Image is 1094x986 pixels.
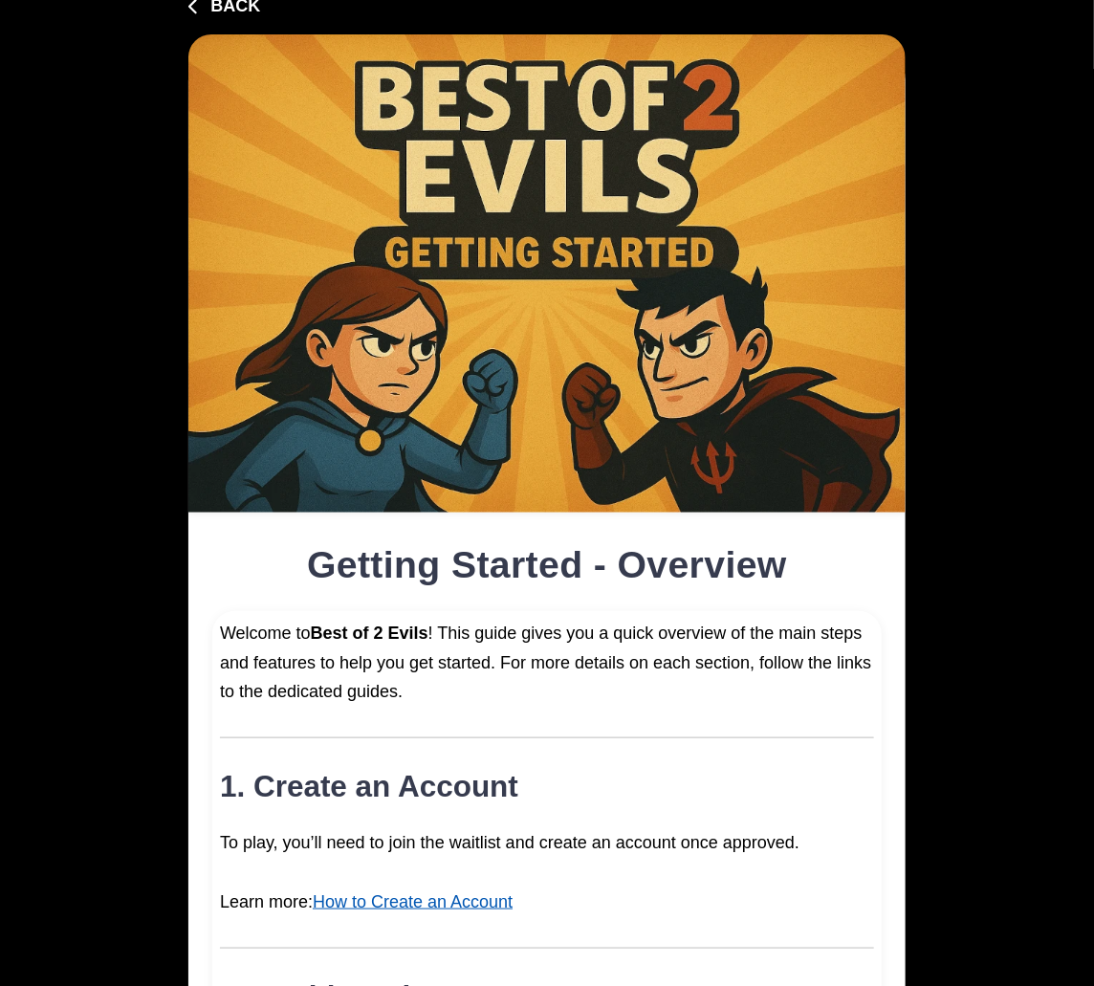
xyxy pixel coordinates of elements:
[220,887,874,917] p: Learn more:
[313,892,513,911] a: How to Create an Account
[220,769,874,805] h2: 1. Create an Account
[311,624,428,643] strong: Best of 2 Evils
[211,543,883,588] h1: Getting Started - Overview
[188,34,906,513] img: Getting Started - Overview
[220,619,874,707] p: Welcome to ! This guide gives you a quick overview of the main steps and features to help you get...
[220,828,874,858] p: To play, you’ll need to join the waitlist and create an account once approved.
